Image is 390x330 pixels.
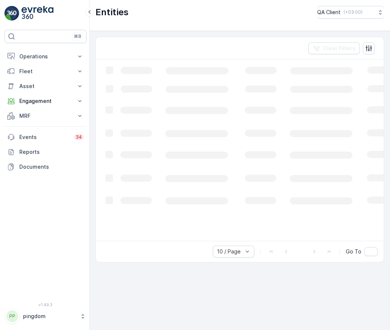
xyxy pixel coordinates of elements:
[4,109,87,123] button: MRF
[4,308,87,324] button: PPpingdom
[344,9,363,15] p: ( +03:00 )
[4,145,87,159] a: Reports
[19,112,72,120] p: MRF
[19,97,72,105] p: Engagement
[19,133,70,141] p: Events
[4,64,87,79] button: Fleet
[19,163,84,171] p: Documents
[346,248,361,255] span: Go To
[317,6,384,19] button: QA Client(+03:00)
[4,6,19,21] img: logo
[323,45,355,52] p: Clear Filters
[4,94,87,109] button: Engagement
[95,6,129,18] p: Entities
[22,6,53,21] img: logo_light-DOdMpM7g.png
[74,33,81,39] p: ⌘B
[4,79,87,94] button: Asset
[19,53,72,60] p: Operations
[4,49,87,64] button: Operations
[6,310,18,322] div: PP
[4,302,87,307] span: v 1.49.3
[4,130,87,145] a: Events34
[19,68,72,75] p: Fleet
[19,148,84,156] p: Reports
[317,9,341,16] p: QA Client
[23,313,76,320] p: pingdom
[308,42,360,54] button: Clear Filters
[19,82,72,90] p: Asset
[76,134,82,140] p: 34
[4,159,87,174] a: Documents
